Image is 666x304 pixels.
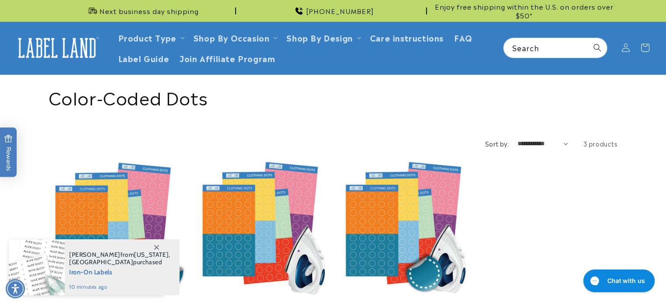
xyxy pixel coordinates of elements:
span: [US_STATE] [134,251,169,259]
span: Next business day shipping [99,7,199,15]
a: Care instructions [365,27,449,48]
span: from , purchased [69,251,170,266]
span: Enjoy free shipping within the U.S. on orders over $50* [430,2,618,19]
h1: Color-Coded Dots [49,85,618,108]
span: Iron-On Labels [69,266,170,277]
span: [PERSON_NAME] [69,251,120,259]
img: Label Land [13,34,101,61]
a: Label Land [10,31,104,65]
span: [PHONE_NUMBER] [306,7,374,15]
label: Sort by: [485,139,509,148]
span: Label Guide [118,53,169,63]
iframe: Gorgias live chat messenger [579,266,657,295]
summary: Product Type [113,27,188,48]
a: Shop By Design [286,31,352,43]
summary: Shop By Occasion [188,27,282,48]
span: Shop By Occasion [194,32,270,42]
span: 10 minutes ago [69,283,170,291]
a: FAQ [449,27,478,48]
div: Accessibility Menu [6,279,25,298]
a: Join Affiliate Program [174,48,280,68]
span: Rewards [4,134,13,171]
span: Join Affiliate Program [180,53,275,63]
button: Search [588,38,607,57]
a: Product Type [118,31,176,43]
summary: Shop By Design [281,27,364,48]
a: Label Guide [113,48,175,68]
span: FAQ [454,32,472,42]
span: 3 products [583,139,618,148]
span: [GEOGRAPHIC_DATA] [69,258,133,266]
span: Care instructions [370,32,444,42]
